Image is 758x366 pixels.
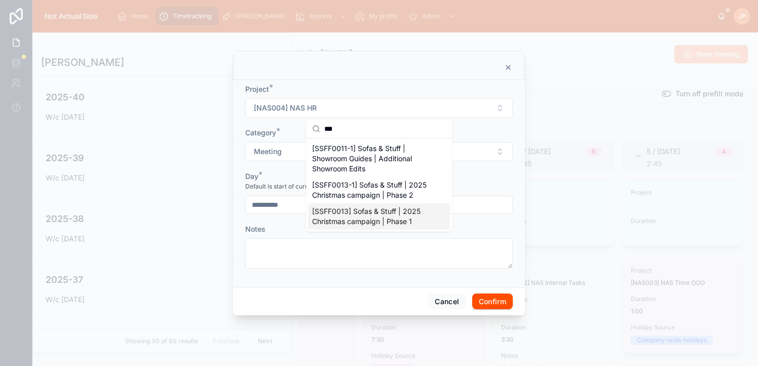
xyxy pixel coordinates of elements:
[245,182,355,191] span: Default is start of currently open week
[312,206,434,227] span: [SSFF0013] Sofas & Stuff | 2025 Christmas campaign | Phase 1
[312,180,434,200] span: [SSFF0013-1] Sofas & Stuff | 2025 Christmas campaign | Phase 2
[312,143,434,174] span: [SSFF0011-1] Sofas & Stuff | Showroom Guides | Additional Showroom Edits
[245,85,269,93] span: Project
[428,294,466,310] button: Cancel
[245,98,513,118] button: Select Button
[245,225,266,233] span: Notes
[254,147,282,157] span: Meeting
[254,103,317,113] span: [NAS004] NAS HR
[245,172,258,180] span: Day
[306,138,452,232] div: Suggestions
[245,128,276,137] span: Category
[245,142,513,161] button: Select Button
[472,294,513,310] button: Confirm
